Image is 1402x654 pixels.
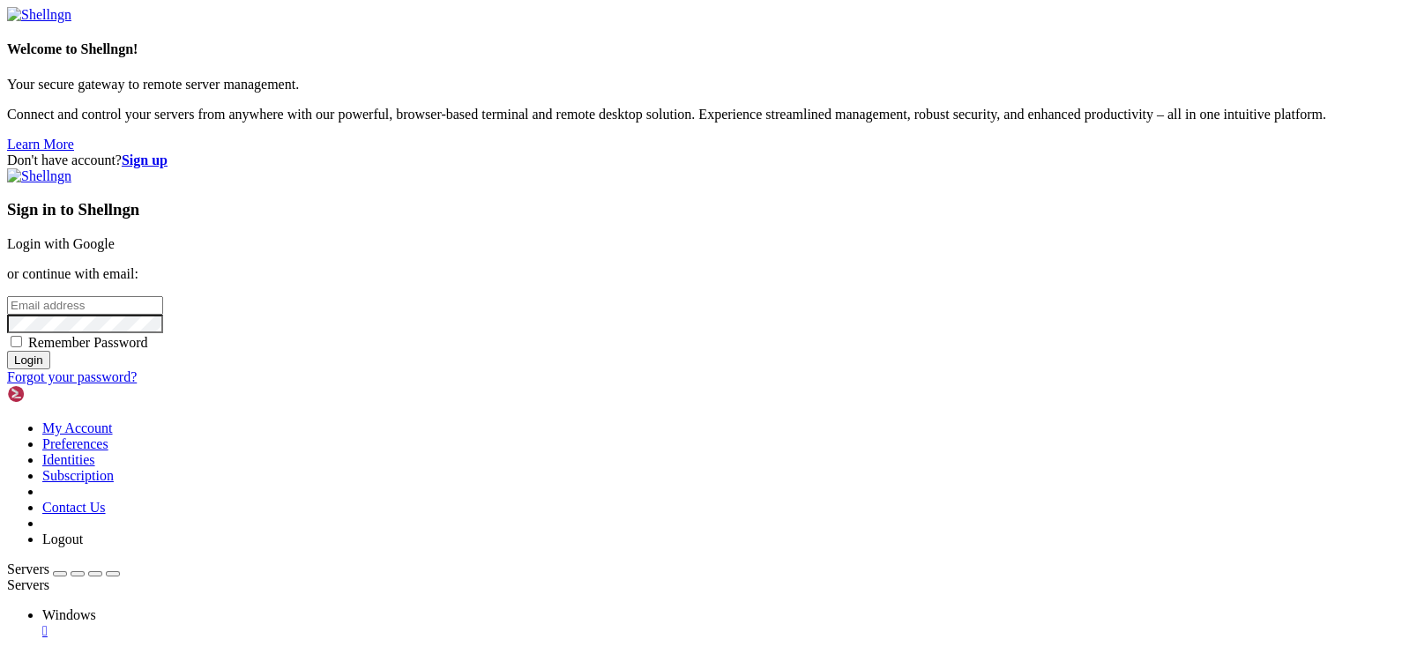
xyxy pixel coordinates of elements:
a: Logout [42,531,83,546]
a: Identities [42,452,95,467]
p: Connect and control your servers from anywhere with our powerful, browser-based terminal and remo... [7,107,1395,123]
span: Servers [7,561,49,576]
h3: Sign in to Shellngn [7,200,1395,219]
h4: Welcome to Shellngn! [7,41,1395,57]
a: Contact Us [42,500,106,515]
div: Servers [7,577,1395,593]
a: Preferences [42,436,108,451]
img: Shellngn [7,168,71,184]
a: Subscription [42,468,114,483]
a: Learn More [7,137,74,152]
span: Windows [42,607,96,622]
img: Shellngn [7,7,71,23]
a:  [42,623,1395,639]
input: Email address [7,296,163,315]
a: Windows [42,607,1395,639]
div: Don't have account? [7,152,1395,168]
a: Servers [7,561,120,576]
a: My Account [42,420,113,435]
input: Login [7,351,50,369]
p: Your secure gateway to remote server management. [7,77,1395,93]
p: or continue with email: [7,266,1395,282]
input: Remember Password [11,336,22,347]
a: Forgot your password? [7,369,137,384]
span: Remember Password [28,335,148,350]
a: Login with Google [7,236,115,251]
a: Sign up [122,152,168,167]
img: Shellngn [7,385,108,403]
